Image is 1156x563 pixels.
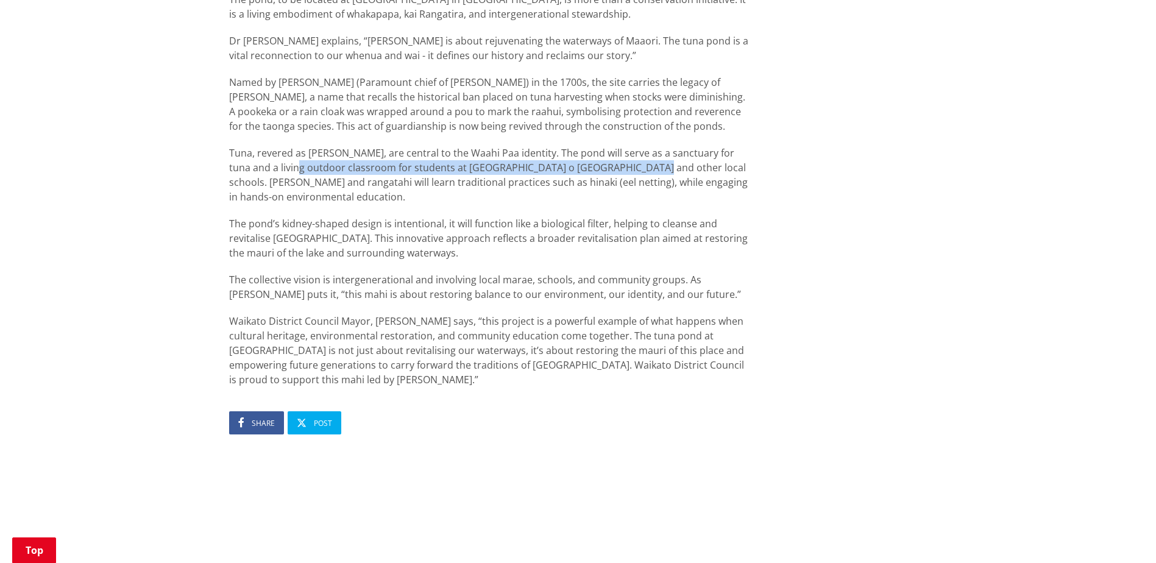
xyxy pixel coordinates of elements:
[288,411,341,434] a: Post
[229,272,748,302] p: The collective vision is intergenerational and involving local marae, schools, and community grou...
[229,75,748,133] p: Named by [PERSON_NAME] (Paramount chief of [PERSON_NAME]) in the 1700s, the site carries the lega...
[229,34,748,63] p: Dr [PERSON_NAME] explains, “[PERSON_NAME] is about rejuvenating the waterways of Maaori. The tuna...
[252,418,275,428] span: Share
[229,216,748,260] p: The pond’s kidney-shaped design is intentional, it will function like a biological filter, helpin...
[12,537,56,563] a: Top
[314,418,332,428] span: Post
[229,146,748,204] p: Tuna, revered as [PERSON_NAME], are central to the Waahi Paa identity. The pond will serve as a s...
[229,411,284,434] a: Share
[229,314,748,387] p: Waikato District Council Mayor, [PERSON_NAME] says, “this project is a powerful example of what h...
[1100,512,1144,556] iframe: Messenger Launcher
